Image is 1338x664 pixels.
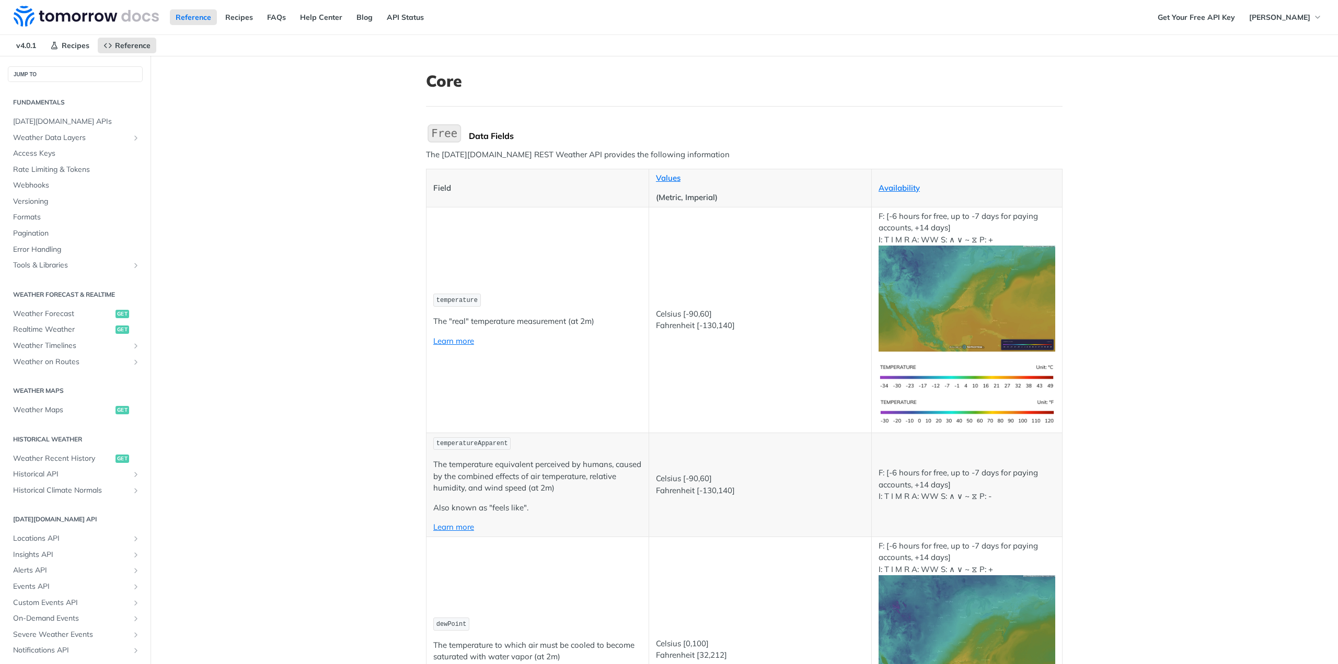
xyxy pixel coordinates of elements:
[879,371,1055,381] span: Expand image
[13,341,129,351] span: Weather Timelines
[13,405,113,415] span: Weather Maps
[13,550,129,560] span: Insights API
[13,598,129,608] span: Custom Events API
[132,583,140,591] button: Show subpages for Events API
[8,178,143,193] a: Webhooks
[879,394,1055,429] img: temperature-us
[879,293,1055,303] span: Expand image
[433,437,511,450] code: temperatureApparent
[132,342,140,350] button: Show subpages for Weather Timelines
[8,306,143,322] a: Weather Forecastget
[433,522,474,532] a: Learn more
[13,117,140,127] span: [DATE][DOMAIN_NAME] APIs
[13,565,129,576] span: Alerts API
[8,515,143,524] h2: [DATE][DOMAIN_NAME] API
[8,114,143,130] a: [DATE][DOMAIN_NAME] APIs
[656,173,680,183] a: Values
[13,581,129,592] span: Events API
[115,41,151,50] span: Reference
[656,473,864,496] p: Celsius [-90,60] Fahrenheit [-130,140]
[8,258,143,273] a: Tools & LibrariesShow subpages for Tools & Libraries
[8,627,143,643] a: Severe Weather EventsShow subpages for Severe Weather Events
[8,194,143,209] a: Versioning
[13,309,113,319] span: Weather Forecast
[8,66,143,82] button: JUMP TO
[132,134,140,142] button: Show subpages for Weather Data Layers
[426,149,1063,161] p: The [DATE][DOMAIN_NAME] REST Weather API provides the following information
[8,290,143,299] h2: Weather Forecast & realtime
[1152,9,1241,25] a: Get Your Free API Key
[433,182,642,194] p: Field
[62,41,89,50] span: Recipes
[132,486,140,495] button: Show subpages for Historical Climate Normals
[656,638,864,661] p: Celsius [0,100] Fahrenheit [32,212]
[116,406,129,414] span: get
[8,209,143,225] a: Formats
[132,261,140,270] button: Show subpages for Tools & Libraries
[10,38,42,53] span: v4.0.1
[8,579,143,595] a: Events APIShow subpages for Events API
[13,485,129,496] span: Historical Climate Normals
[1249,13,1310,22] span: [PERSON_NAME]
[1243,9,1328,25] button: [PERSON_NAME]
[13,244,140,255] span: Error Handling
[879,211,1055,352] p: F: [-6 hours for free, up to -7 days for paying accounts, +14 days] I: T I M R A: WW S: ∧ ∨ ~ ⧖ P: +
[13,469,129,480] span: Historical API
[656,192,864,204] p: (Metric, Imperial)
[132,631,140,639] button: Show subpages for Severe Weather Events
[8,547,143,563] a: Insights APIShow subpages for Insights API
[13,260,129,271] span: Tools & Libraries
[14,6,159,27] img: Tomorrow.io Weather API Docs
[294,9,348,25] a: Help Center
[469,131,1063,141] div: Data Fields
[13,196,140,207] span: Versioning
[132,646,140,655] button: Show subpages for Notifications API
[8,563,143,578] a: Alerts APIShow subpages for Alerts API
[170,9,217,25] a: Reference
[879,183,920,193] a: Availability
[261,9,292,25] a: FAQs
[8,98,143,107] h2: Fundamentals
[13,613,129,624] span: On-Demand Events
[8,531,143,546] a: Locations APIShow subpages for Locations API
[13,165,140,175] span: Rate Limiting & Tokens
[132,534,140,543] button: Show subpages for Locations API
[13,212,140,223] span: Formats
[8,402,143,418] a: Weather Mapsget
[8,451,143,467] a: Weather Recent Historyget
[8,130,143,146] a: Weather Data LayersShow subpages for Weather Data Layers
[433,618,469,631] code: dewPoint
[116,325,129,334] span: get
[44,38,95,53] a: Recipes
[116,455,129,463] span: get
[8,595,143,611] a: Custom Events APIShow subpages for Custom Events API
[13,324,113,335] span: Realtime Weather
[8,643,143,658] a: Notifications APIShow subpages for Notifications API
[13,228,140,239] span: Pagination
[8,386,143,395] h2: Weather Maps
[433,639,642,663] p: The temperature to which air must be cooled to become saturated with water vapor (at 2m)
[13,133,129,143] span: Weather Data Layers
[13,533,129,544] span: Locations API
[132,614,140,623] button: Show subpages for On-Demand Events
[433,294,481,307] code: temperature
[656,308,864,332] p: Celsius [-90,60] Fahrenheit [-130,140]
[8,162,143,178] a: Rate Limiting & Tokens
[381,9,430,25] a: API Status
[433,316,642,328] p: The "real" temperature measurement (at 2m)
[879,359,1055,394] img: temperature-si
[8,226,143,241] a: Pagination
[13,357,129,367] span: Weather on Routes
[8,322,143,337] a: Realtime Weatherget
[13,180,140,191] span: Webhooks
[351,9,378,25] a: Blog
[132,551,140,559] button: Show subpages for Insights API
[8,435,143,444] h2: Historical Weather
[13,148,140,159] span: Access Keys
[8,338,143,354] a: Weather TimelinesShow subpages for Weather Timelines
[879,246,1055,352] img: temperature
[879,406,1055,416] span: Expand image
[879,467,1055,503] p: F: [-6 hours for free, up to -7 days for paying accounts, +14 days] I: T I M R A: WW S: ∧ ∨ ~ ⧖ P: -
[132,599,140,607] button: Show subpages for Custom Events API
[433,336,474,346] a: Learn more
